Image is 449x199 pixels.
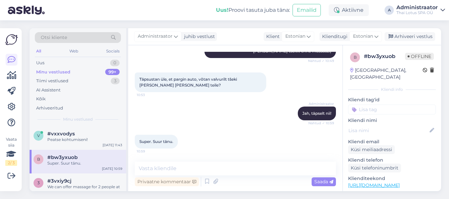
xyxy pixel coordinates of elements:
[396,5,438,10] div: Administraator
[348,191,436,197] p: Vaata edasi ...
[293,4,321,16] button: Emailid
[385,6,394,15] div: A
[396,5,445,15] a: AdministraatorThai Lotus SPA OÜ
[348,145,395,154] div: Küsi meiliaadressi
[41,34,67,41] span: Otsi kliente
[348,127,428,134] input: Lisa nimi
[47,178,71,184] span: #3vxiy9cj
[285,33,305,40] span: Estonian
[314,179,333,185] span: Saada
[36,78,68,84] div: Tiimi vestlused
[216,7,228,13] b: Uus!
[110,60,120,66] div: 0
[319,33,347,40] div: Klienditugi
[348,175,436,182] p: Klienditeekond
[353,33,373,40] span: Estonian
[181,33,215,40] div: juhib vestlust
[302,111,331,116] span: Jah, täpselt nii!
[135,177,199,186] div: Privaatne kommentaar
[348,117,436,124] p: Kliendi nimi
[329,4,369,16] div: Aktiivne
[308,58,334,63] span: Nähtud ✓ 10:49
[47,137,122,143] div: Peatse kohtumiseni!
[348,138,436,145] p: Kliendi email
[348,96,436,103] p: Kliendi tag'id
[47,184,122,196] div: We can offer massage for 2 people at 12:30, 14:00, 15:00, 15:00, 19:00, 19:30.
[348,157,436,164] p: Kliendi telefon
[364,52,405,60] div: # bw3yxuob
[405,53,434,60] span: Offline
[111,78,120,84] div: 3
[103,143,122,148] div: [DATE] 11:43
[102,166,122,171] div: [DATE] 10:59
[37,157,40,162] span: b
[47,160,122,166] div: Super. Suur tänu.
[5,160,17,166] div: 2 / 3
[396,10,438,15] div: Thai Lotus SPA OÜ
[348,105,436,114] input: Lisa tag
[354,55,357,60] span: b
[264,33,280,40] div: Klient
[348,182,400,188] a: [URL][DOMAIN_NAME]
[35,47,42,55] div: All
[36,96,46,102] div: Kõik
[36,105,63,111] div: Arhiveeritud
[36,69,70,75] div: Minu vestlused
[37,133,40,138] span: v
[36,60,44,66] div: Uus
[105,69,120,75] div: 99+
[68,47,80,55] div: Web
[309,101,334,106] span: Administraator
[137,92,161,97] span: 10:53
[37,180,40,185] span: 3
[63,116,93,122] span: Minu vestlused
[348,87,436,92] div: Kliendi info
[308,121,334,126] span: Nähtud ✓ 10:59
[5,136,17,166] div: Vaata siia
[47,154,78,160] span: #bw3yxuob
[5,33,18,46] img: Askly Logo
[47,131,75,137] span: #vxxvodys
[348,164,401,172] div: Küsi telefoninumbrit
[105,47,121,55] div: Socials
[139,139,173,144] span: Super. Suur tänu.
[216,6,290,14] div: Proovi tasuta juba täna:
[350,67,423,81] div: [GEOGRAPHIC_DATA], [GEOGRAPHIC_DATA]
[385,32,435,41] div: Arhiveeri vestlus
[137,149,161,154] span: 10:59
[36,87,60,93] div: AI Assistent
[138,33,173,40] span: Administraator
[139,77,238,88] span: Täpsustan üle, et pargin auto, võtan valvurilt tšeki [PERSON_NAME] [PERSON_NAME] teile?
